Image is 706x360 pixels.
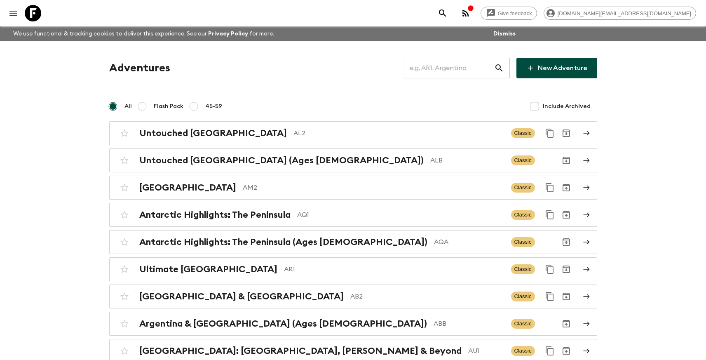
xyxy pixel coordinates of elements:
[284,264,504,274] p: AR1
[511,155,535,165] span: Classic
[511,210,535,220] span: Classic
[491,28,518,40] button: Dismiss
[109,230,597,254] a: Antarctic Highlights: The Peninsula (Ages [DEMOGRAPHIC_DATA])AQAClassicArchive
[511,264,535,274] span: Classic
[109,60,170,76] h1: Adventures
[430,155,504,165] p: ALB
[154,102,183,111] span: Flash Pack
[511,237,535,247] span: Classic
[558,288,575,305] button: Archive
[208,31,248,37] a: Privacy Policy
[558,343,575,359] button: Archive
[558,207,575,223] button: Archive
[511,346,535,356] span: Classic
[109,285,597,308] a: [GEOGRAPHIC_DATA] & [GEOGRAPHIC_DATA]AB2ClassicDuplicate for 45-59Archive
[511,319,535,329] span: Classic
[542,288,558,305] button: Duplicate for 45-59
[5,5,21,21] button: menu
[139,291,344,302] h2: [GEOGRAPHIC_DATA] & [GEOGRAPHIC_DATA]
[109,312,597,336] a: Argentina & [GEOGRAPHIC_DATA] (Ages [DEMOGRAPHIC_DATA])ABBClassicArchive
[558,315,575,332] button: Archive
[434,237,504,247] p: AQA
[10,26,277,41] p: We use functional & tracking cookies to deliver this experience. See our for more.
[109,203,597,227] a: Antarctic Highlights: The PeninsulaAQ1ClassicDuplicate for 45-59Archive
[350,292,504,301] p: AB2
[542,207,558,223] button: Duplicate for 45-59
[558,152,575,169] button: Archive
[109,176,597,200] a: [GEOGRAPHIC_DATA]AM2ClassicDuplicate for 45-59Archive
[297,210,504,220] p: AQ1
[109,257,597,281] a: Ultimate [GEOGRAPHIC_DATA]AR1ClassicDuplicate for 45-59Archive
[542,261,558,278] button: Duplicate for 45-59
[558,179,575,196] button: Archive
[139,318,427,329] h2: Argentina & [GEOGRAPHIC_DATA] (Ages [DEMOGRAPHIC_DATA])
[139,182,236,193] h2: [GEOGRAPHIC_DATA]
[139,209,291,220] h2: Antarctic Highlights: The Peninsula
[516,58,597,78] a: New Adventure
[109,148,597,172] a: Untouched [GEOGRAPHIC_DATA] (Ages [DEMOGRAPHIC_DATA])ALBClassicArchive
[544,7,696,20] div: [DOMAIN_NAME][EMAIL_ADDRESS][DOMAIN_NAME]
[124,102,132,111] span: All
[139,264,277,275] h2: Ultimate [GEOGRAPHIC_DATA]
[481,7,537,20] a: Give feedback
[511,128,535,138] span: Classic
[139,237,427,247] h2: Antarctic Highlights: The Peninsula (Ages [DEMOGRAPHIC_DATA])
[511,292,535,301] span: Classic
[434,319,504,329] p: ABB
[243,183,504,193] p: AM2
[553,10,696,16] span: [DOMAIN_NAME][EMAIL_ADDRESS][DOMAIN_NAME]
[558,234,575,250] button: Archive
[139,346,462,356] h2: [GEOGRAPHIC_DATA]: [GEOGRAPHIC_DATA], [PERSON_NAME] & Beyond
[468,346,504,356] p: AU1
[434,5,451,21] button: search adventures
[542,343,558,359] button: Duplicate for 45-59
[293,128,504,138] p: AL2
[139,128,287,139] h2: Untouched [GEOGRAPHIC_DATA]
[543,102,591,111] span: Include Archived
[542,125,558,141] button: Duplicate for 45-59
[558,261,575,278] button: Archive
[542,179,558,196] button: Duplicate for 45-59
[205,102,222,111] span: 45-59
[109,121,597,145] a: Untouched [GEOGRAPHIC_DATA]AL2ClassicDuplicate for 45-59Archive
[558,125,575,141] button: Archive
[493,10,537,16] span: Give feedback
[511,183,535,193] span: Classic
[404,56,494,80] input: e.g. AR1, Argentina
[139,155,424,166] h2: Untouched [GEOGRAPHIC_DATA] (Ages [DEMOGRAPHIC_DATA])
